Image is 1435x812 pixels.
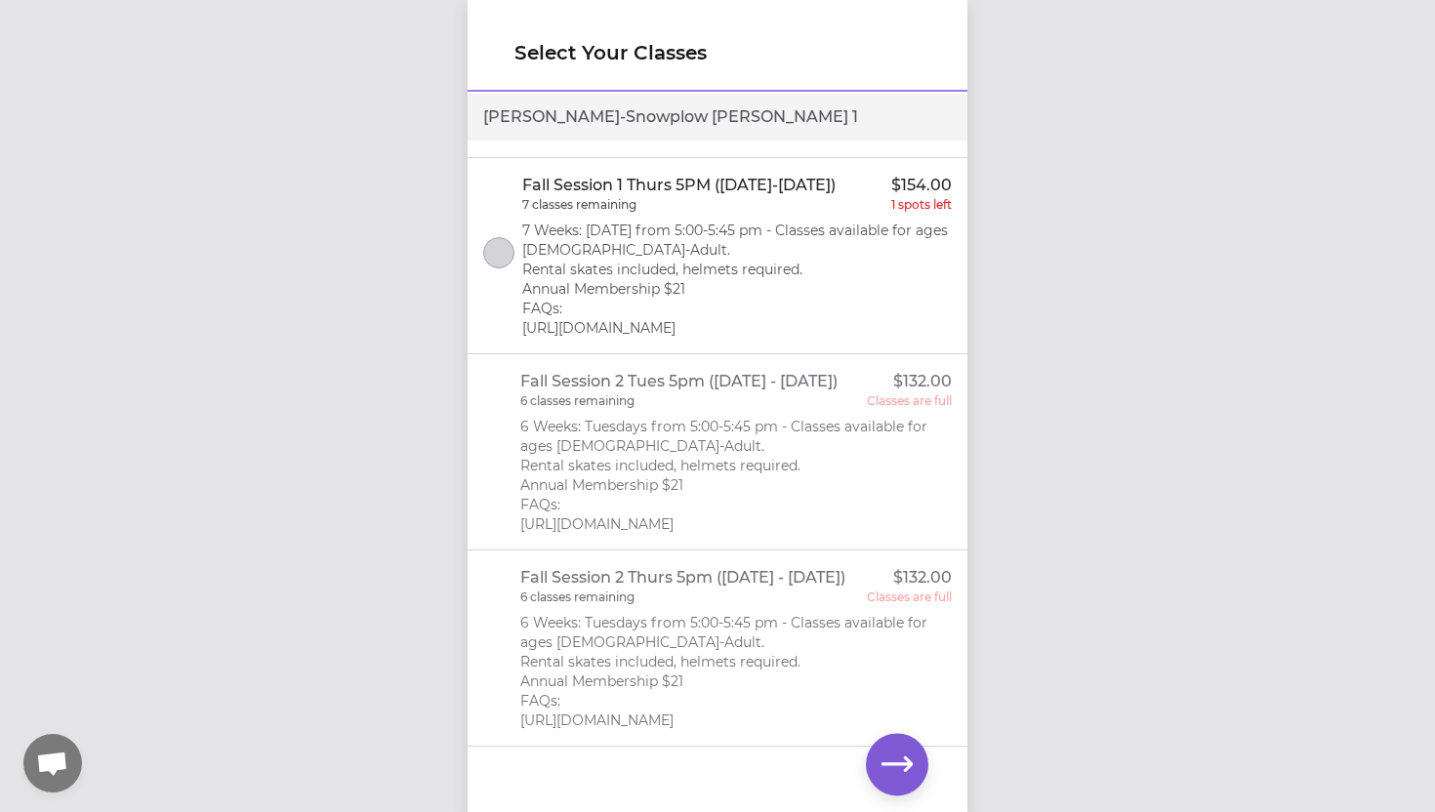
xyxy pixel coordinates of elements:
p: 6 classes remaining [520,393,635,409]
p: $154.00 [891,174,952,197]
p: Classes are full [867,589,952,605]
p: Fall Session 2 Thurs 5pm ([DATE] - [DATE]) [520,566,845,589]
p: 7 Weeks: [DATE] from 5:00-5:45 pm - Classes available for ages [DEMOGRAPHIC_DATA]-Adult. Rental s... [522,221,952,338]
p: 7 classes remaining [522,197,636,213]
div: [PERSON_NAME] - Snowplow [PERSON_NAME] 1 [468,94,967,141]
h1: Select Your Classes [514,39,921,66]
p: $132.00 [893,566,952,589]
p: 6 classes remaining [520,589,635,605]
p: 6 Weeks: Tuesdays from 5:00-5:45 pm - Classes available for ages [DEMOGRAPHIC_DATA]-Adult. Rental... [520,417,953,534]
p: $132.00 [893,370,952,393]
p: Fall Session 1 Thurs 5PM ([DATE]-[DATE]) [522,174,836,197]
p: 1 spots left [891,197,952,213]
a: Open chat [23,734,82,792]
p: Fall Session 2 Tues 5pm ([DATE] - [DATE]) [520,370,838,393]
p: 6 Weeks: Tuesdays from 5:00-5:45 pm - Classes available for ages [DEMOGRAPHIC_DATA]-Adult. Rental... [520,613,953,730]
p: Classes are full [867,393,952,409]
button: select class [483,237,514,268]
